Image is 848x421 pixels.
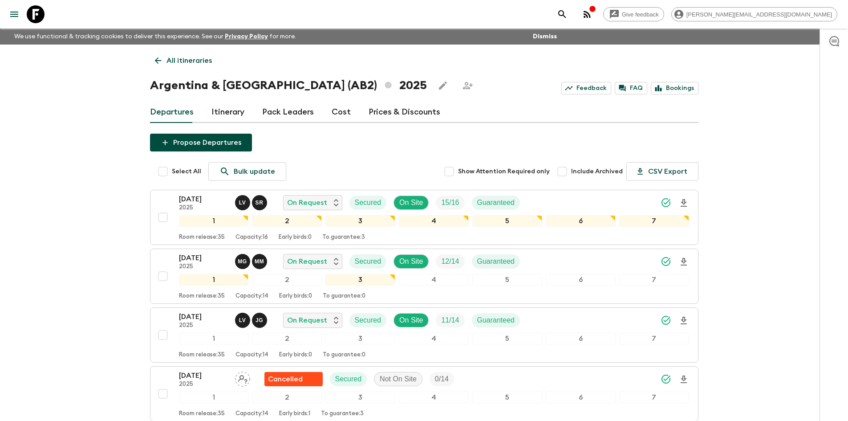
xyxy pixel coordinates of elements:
p: Room release: 35 [179,410,225,417]
p: Capacity: 16 [235,234,268,241]
p: To guarantee: 0 [323,352,365,359]
button: [DATE]2025Marcella Granatiere, Matias MolinaOn RequestSecuredOn SiteTrip FillGuaranteed1234567Roo... [150,249,698,304]
p: 12 / 14 [441,256,459,267]
span: [PERSON_NAME][EMAIL_ADDRESS][DOMAIN_NAME] [682,11,837,18]
p: Guaranteed [477,197,515,208]
a: Feedback [561,82,611,94]
p: All itineraries [166,55,212,66]
h1: Argentina & [GEOGRAPHIC_DATA] (AB2) 2025 [150,77,427,94]
p: S R [256,199,264,206]
span: Select All [172,167,201,176]
a: Prices & Discounts [369,102,440,123]
a: Itinerary [211,102,244,123]
p: On Request [287,256,327,267]
p: Secured [335,374,362,384]
a: Bookings [651,82,698,94]
p: Guaranteed [477,315,515,326]
p: To guarantee: 0 [323,293,365,300]
div: Secured [349,254,387,269]
p: [DATE] [179,253,228,263]
svg: Download Onboarding [678,257,689,267]
p: Capacity: 14 [235,352,268,359]
button: menu [5,5,23,23]
div: On Site [394,313,429,327]
div: 5 [472,215,542,227]
div: 6 [546,392,616,403]
p: We use functional & tracking cookies to deliver this experience. See our for more. [11,29,300,45]
p: [DATE] [179,311,228,322]
div: 1 [179,274,249,286]
div: 3 [325,215,395,227]
p: Bulk update [234,166,275,177]
p: J G [256,317,263,324]
div: Trip Fill [436,313,464,327]
svg: Download Onboarding [678,374,689,385]
p: Capacity: 14 [235,410,268,417]
div: 2 [252,392,322,403]
button: Dismiss [531,30,559,43]
div: Trip Fill [430,372,454,386]
a: Cost [332,102,351,123]
div: Secured [349,313,387,327]
p: M G [238,258,247,265]
a: All itineraries [150,52,217,69]
button: Edit this itinerary [434,77,452,94]
svg: Synced Successfully [661,374,671,384]
div: 5 [472,392,542,403]
div: Flash Pack cancellation [264,372,323,386]
p: Secured [355,197,381,208]
a: Departures [150,102,194,123]
p: On Site [399,197,423,208]
p: To guarantee: 3 [321,410,364,417]
span: Assign pack leader [235,374,250,381]
div: 2 [252,333,322,344]
p: To guarantee: 3 [322,234,365,241]
span: Marcella Granatiere, Matias Molina [235,257,269,264]
p: [DATE] [179,194,228,204]
button: [DATE]2025Lucas Valentim, Sol RodriguezOn RequestSecuredOn SiteTrip FillGuaranteed1234567Room rel... [150,190,698,245]
div: 6 [546,274,616,286]
div: Secured [330,372,367,386]
div: 1 [179,215,249,227]
div: 4 [399,333,469,344]
p: Capacity: 14 [235,293,268,300]
a: FAQ [615,82,647,94]
p: On Request [287,197,327,208]
p: On Request [287,315,327,326]
p: Secured [355,315,381,326]
p: M M [255,258,264,265]
p: Early birds: 1 [279,410,310,417]
span: Give feedback [617,11,664,18]
p: 11 / 14 [441,315,459,326]
p: Early birds: 0 [279,234,312,241]
span: Lucas Valentim, Jessica Giachello [235,315,269,323]
div: Trip Fill [436,196,464,210]
button: CSV Export [626,162,698,181]
div: On Site [394,196,429,210]
button: LVJG [235,313,269,328]
div: Secured [349,196,387,210]
div: 7 [619,392,689,403]
button: [DATE]2025Lucas Valentim, Jessica GiachelloOn RequestSecuredOn SiteTrip FillGuaranteed1234567Room... [150,307,698,363]
button: LVSR [235,195,269,210]
p: L V [239,199,246,206]
span: Lucas Valentim, Sol Rodriguez [235,198,269,205]
p: On Site [399,315,423,326]
span: Show Attention Required only [458,167,550,176]
button: MGMM [235,254,269,269]
a: Give feedback [603,7,664,21]
span: Share this itinerary [459,77,477,94]
div: 4 [399,274,469,286]
button: search adventures [553,5,571,23]
p: Secured [355,256,381,267]
p: Room release: 35 [179,293,225,300]
p: Cancelled [268,374,303,384]
span: Include Archived [571,167,623,176]
p: 2025 [179,322,228,329]
div: 3 [325,333,395,344]
p: Guaranteed [477,256,515,267]
p: 2025 [179,204,228,212]
p: 0 / 14 [435,374,449,384]
div: Not On Site [374,372,422,386]
div: 7 [619,274,689,286]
